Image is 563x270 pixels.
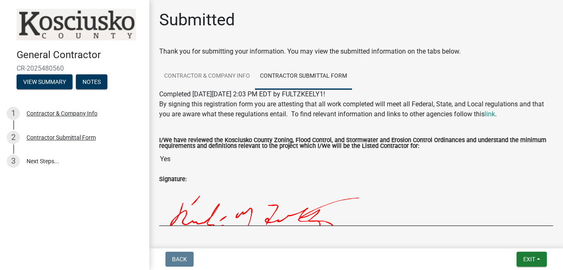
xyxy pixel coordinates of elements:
[159,177,187,182] label: Signature:
[17,74,73,89] button: View Summary
[17,9,136,40] img: Kosciusko County, Indiana
[76,79,107,86] wm-modal-confirm: Notes
[17,49,143,61] h4: General Contractor
[27,135,96,140] div: Contractor Submittal Form
[159,184,427,226] img: 9O9OIrAAAABklEQVQDAOSLBuD0TwyeAAAAAElFTkSuQmCC
[159,10,235,30] h1: Submitted
[27,110,97,116] div: Contractor & Company Info
[159,137,553,150] label: I/We have reviewed the Kosciusko County Zoning, Flood Control, and Stormwater and Erosion Control...
[7,155,20,168] div: 3
[17,64,133,72] span: CR-2025480560
[172,256,187,263] span: Back
[159,47,553,56] div: Thank you for submitting your information. You may view the submitted information on the tabs below.
[165,252,194,267] button: Back
[7,107,20,120] div: 1
[7,131,20,144] div: 2
[485,110,495,118] a: link
[523,256,535,263] span: Exit
[255,63,352,90] a: Contractor Submittal Form
[17,79,73,86] wm-modal-confirm: Summary
[517,252,547,267] button: Exit
[76,74,107,89] button: Notes
[159,99,553,119] p: By signing this registration form you are attesting that all work completed will meet all Federal...
[159,63,255,90] a: Contractor & Company Info
[159,90,325,98] span: Completed [DATE][DATE] 2:03 PM EDT by FULTZKEELY1!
